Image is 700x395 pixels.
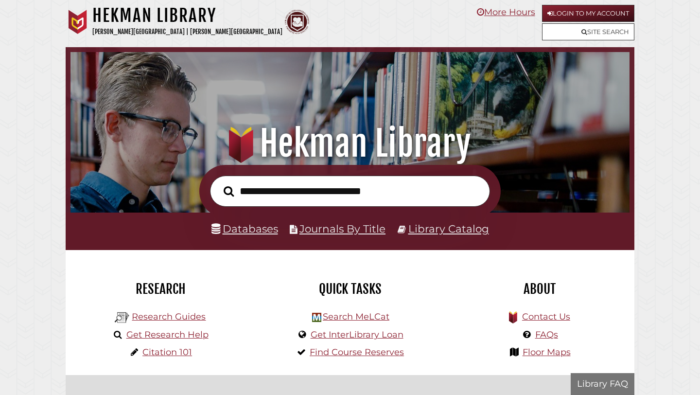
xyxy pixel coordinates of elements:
[542,5,634,22] a: Login to My Account
[73,281,248,297] h2: Research
[323,311,389,322] a: Search MeLCat
[522,311,570,322] a: Contact Us
[81,122,619,165] h1: Hekman Library
[211,222,278,235] a: Databases
[66,10,90,34] img: Calvin University
[262,281,437,297] h2: Quick Tasks
[219,183,239,199] button: Search
[477,7,535,18] a: More Hours
[285,10,309,34] img: Calvin Theological Seminary
[452,281,627,297] h2: About
[312,313,321,322] img: Hekman Library Logo
[311,329,403,340] a: Get InterLibrary Loan
[126,329,209,340] a: Get Research Help
[115,310,129,325] img: Hekman Library Logo
[92,5,282,26] h1: Hekman Library
[408,222,489,235] a: Library Catalog
[224,185,234,197] i: Search
[535,329,558,340] a: FAQs
[92,26,282,37] p: [PERSON_NAME][GEOGRAPHIC_DATA] | [PERSON_NAME][GEOGRAPHIC_DATA]
[299,222,385,235] a: Journals By Title
[310,347,404,358] a: Find Course Reserves
[132,311,206,322] a: Research Guides
[542,23,634,40] a: Site Search
[523,347,571,358] a: Floor Maps
[142,347,192,358] a: Citation 101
